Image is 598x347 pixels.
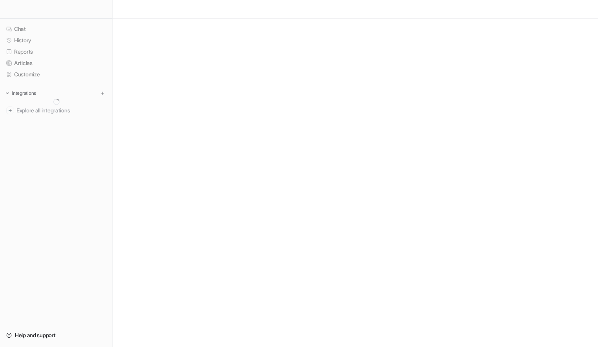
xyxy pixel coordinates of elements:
[3,105,109,116] a: Explore all integrations
[3,330,109,341] a: Help and support
[16,104,106,117] span: Explore all integrations
[3,23,109,34] a: Chat
[6,107,14,114] img: explore all integrations
[5,90,10,96] img: expand menu
[3,35,109,46] a: History
[3,69,109,80] a: Customize
[3,58,109,69] a: Articles
[3,89,38,97] button: Integrations
[3,46,109,57] a: Reports
[100,90,105,96] img: menu_add.svg
[12,90,36,96] p: Integrations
